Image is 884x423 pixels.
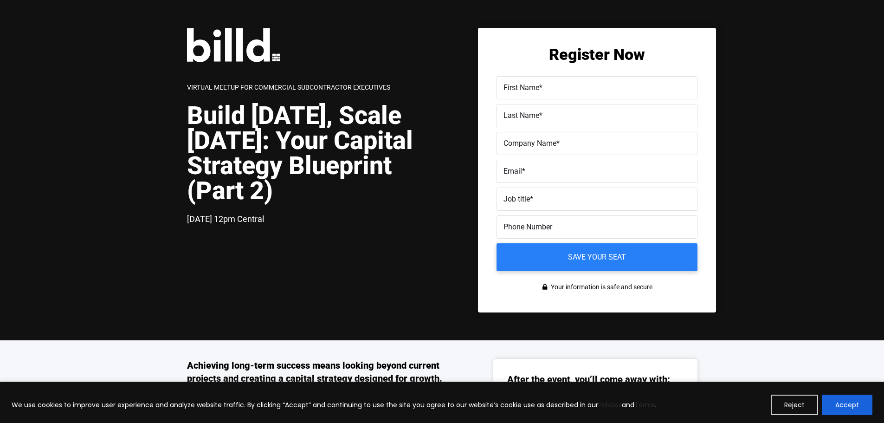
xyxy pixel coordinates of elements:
span: Virtual Meetup for Commercial Subcontractor Executives [187,84,390,91]
span: Company Name [503,139,556,148]
button: Accept [822,395,872,415]
h2: Register Now [497,46,697,62]
span: [DATE] 12pm Central [187,214,264,224]
a: Terms [634,400,655,410]
span: Last Name [503,111,539,120]
span: Your information is safe and secure [548,280,652,294]
span: Email [503,167,522,176]
button: Reject [771,395,818,415]
h3: Achieving long-term success means looking beyond current projects and creating a capital strategy... [187,359,442,385]
input: Save your seat [497,243,697,271]
span: Phone Number [503,222,552,231]
a: Policies [598,400,622,410]
span: Job title [503,195,530,203]
span: First Name [503,83,539,92]
h1: Build [DATE], Scale [DATE]: Your Capital Strategy Blueprint (Part 2) [187,103,442,203]
p: We use cookies to improve user experience and analyze website traffic. By clicking “Accept” and c... [12,399,657,410]
h3: After the event, you’ll come away with: [507,373,684,386]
